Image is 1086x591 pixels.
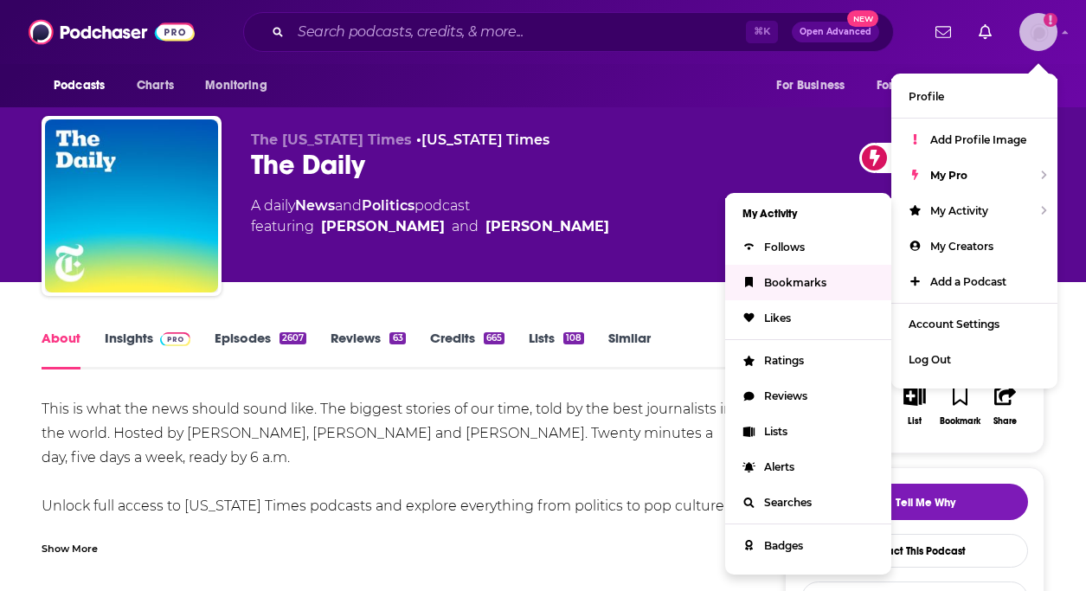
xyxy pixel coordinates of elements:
[1019,13,1057,51] button: Show profile menu
[362,197,414,214] a: Politics
[930,169,967,182] span: My Pro
[1019,13,1057,51] img: User Profile
[160,332,190,346] img: Podchaser Pro
[891,79,1057,114] a: Profile
[243,12,894,52] div: Search podcasts, credits, & more...
[485,216,609,237] a: Sabrina Tavernise
[983,375,1028,437] button: Share
[801,534,1028,568] a: Contact This Podcast
[892,375,937,437] button: List
[972,17,999,47] a: Show notifications dropdown
[847,10,878,27] span: New
[785,132,1044,239] div: 99 184 peoplerated this podcast
[335,197,362,214] span: and
[930,204,988,217] span: My Activity
[105,330,190,369] a: InsightsPodchaser Pro
[896,496,955,510] span: Tell Me Why
[877,74,960,98] span: For Podcasters
[1044,13,1057,27] svg: Add a profile image
[54,74,105,98] span: Podcasts
[251,196,609,237] div: A daily podcast
[430,330,504,369] a: Credits665
[608,330,651,369] a: Similar
[800,28,871,36] span: Open Advanced
[295,197,335,214] a: News
[930,133,1026,146] span: Add Profile Image
[859,143,923,173] a: 99
[891,306,1057,342] a: Account Settings
[940,416,980,427] div: Bookmark
[484,332,504,344] div: 665
[865,69,985,102] button: open menu
[746,21,778,43] span: ⌘ K
[929,17,958,47] a: Show notifications dropdown
[280,332,306,344] div: 2607
[891,264,1057,299] a: Add a Podcast
[776,74,845,98] span: For Business
[193,69,289,102] button: open menu
[45,119,218,292] img: The Daily
[930,275,1006,288] span: Add a Podcast
[1019,13,1057,51] span: Logged in as amandagibson
[389,332,405,344] div: 63
[205,74,267,98] span: Monitoring
[291,18,746,46] input: Search podcasts, credits, & more...
[215,330,306,369] a: Episodes2607
[891,74,1057,389] ul: Show profile menu
[125,69,184,102] a: Charts
[937,375,982,437] button: Bookmark
[981,69,1044,102] button: open menu
[993,416,1017,427] div: Share
[251,216,609,237] span: featuring
[42,69,127,102] button: open menu
[891,122,1057,157] a: Add Profile Image
[452,216,479,237] span: and
[764,69,866,102] button: open menu
[792,22,879,42] button: Open AdvancedNew
[930,240,993,253] span: My Creators
[29,16,195,48] img: Podchaser - Follow, Share and Rate Podcasts
[909,353,951,366] span: Log Out
[909,90,944,103] span: Profile
[563,332,584,344] div: 108
[421,132,549,148] a: [US_STATE] Times
[321,216,445,237] a: Michael Barbaro
[416,132,549,148] span: •
[251,132,412,148] span: The [US_STATE] Times
[891,228,1057,264] a: My Creators
[331,330,405,369] a: Reviews63
[42,330,80,369] a: About
[909,318,999,331] span: Account Settings
[42,397,735,567] div: This is what the news should sound like. The biggest stories of our time, told by the best journa...
[801,484,1028,520] button: tell me why sparkleTell Me Why
[908,416,922,427] div: List
[529,330,584,369] a: Lists108
[137,74,174,98] span: Charts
